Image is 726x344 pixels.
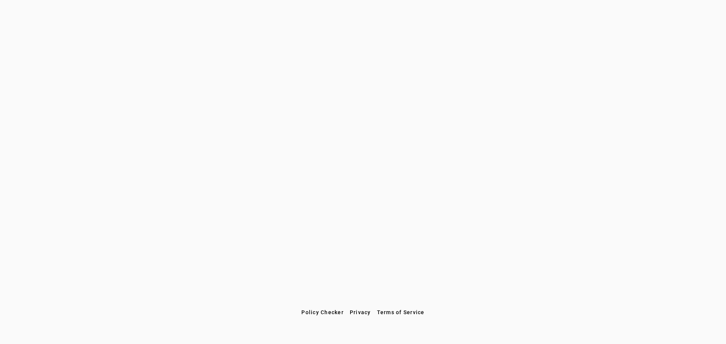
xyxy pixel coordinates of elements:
[301,309,344,315] span: Policy Checker
[377,309,425,315] span: Terms of Service
[298,305,347,319] button: Policy Checker
[350,309,371,315] span: Privacy
[347,305,374,319] button: Privacy
[374,305,428,319] button: Terms of Service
